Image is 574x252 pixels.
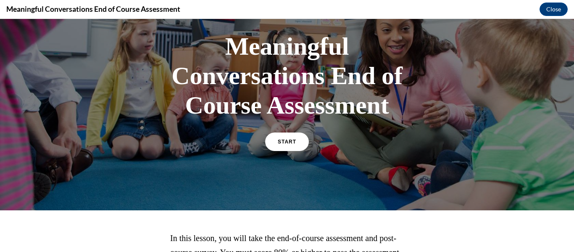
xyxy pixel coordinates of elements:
[6,4,180,14] h4: Meaningful Conversations End of Course Assessment
[265,114,309,132] a: START
[540,3,568,16] button: Close
[161,13,413,101] h1: Meaningful Conversations End of Course Assessment
[278,120,296,126] span: START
